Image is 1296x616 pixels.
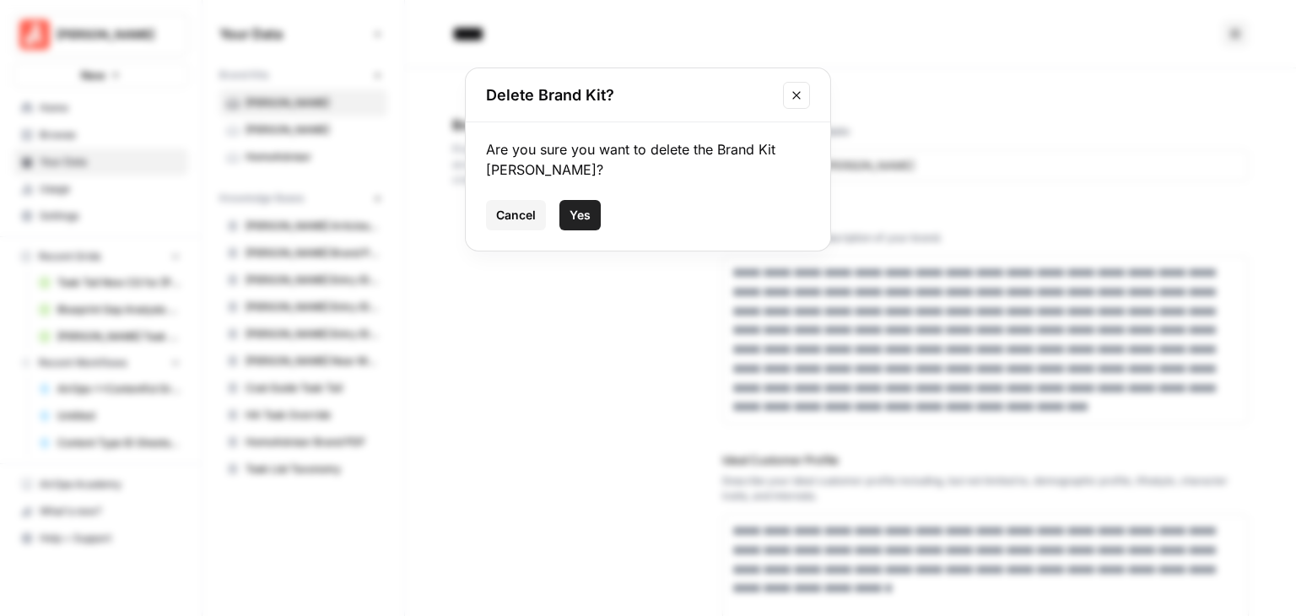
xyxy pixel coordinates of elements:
span: Cancel [496,207,536,224]
div: Are you sure you want to delete the Brand Kit [PERSON_NAME]? [486,139,810,180]
h2: Delete Brand Kit? [486,84,773,107]
button: Close modal [783,82,810,109]
button: Yes [559,200,601,230]
span: Yes [570,207,591,224]
button: Cancel [486,200,546,230]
